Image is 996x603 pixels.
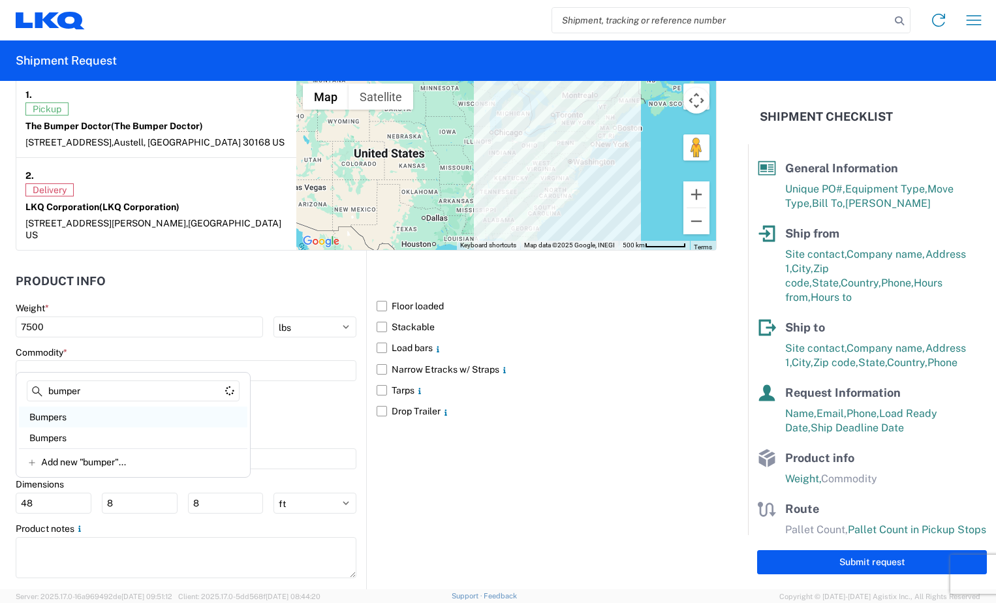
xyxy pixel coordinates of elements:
[484,592,517,600] a: Feedback
[760,109,893,125] h2: Shipment Checklist
[121,593,172,600] span: [DATE] 09:51:12
[377,380,717,401] label: Tarps
[623,241,645,249] span: 500 km
[792,356,813,369] span: City,
[41,456,126,468] span: Add new "bumper"...
[845,197,931,209] span: [PERSON_NAME]
[619,241,690,250] button: Map Scale: 500 km per 59 pixels
[178,593,320,600] span: Client: 2025.17.0-5dd568f
[19,407,247,427] div: Bumpers
[25,218,281,240] span: [GEOGRAPHIC_DATA] US
[377,359,717,380] label: Narrow Etracks w/ Straps
[25,202,179,212] strong: LKQ Corporation
[858,356,887,369] span: State,
[811,422,904,434] span: Ship Deadline Date
[300,233,343,250] a: Open this area in Google Maps (opens a new window)
[817,407,847,420] span: Email,
[812,277,841,289] span: State,
[881,277,914,289] span: Phone,
[16,53,117,69] h2: Shipment Request
[524,241,615,249] span: Map data ©2025 Google, INEGI
[785,320,825,334] span: Ship to
[694,243,712,251] a: Terms
[785,386,901,399] span: Request Information
[377,337,717,358] label: Load bars
[25,121,203,131] strong: The Bumper Doctor
[25,137,114,147] span: [STREET_ADDRESS],
[552,8,890,33] input: Shipment, tracking or reference number
[460,241,516,250] button: Keyboard shortcuts
[757,550,987,574] button: Submit request
[811,291,852,303] span: Hours to
[785,226,839,240] span: Ship from
[779,591,980,602] span: Copyright © [DATE]-[DATE] Agistix Inc., All Rights Reserved
[683,208,709,234] button: Zoom out
[683,181,709,208] button: Zoom in
[847,342,926,354] span: Company name,
[813,356,858,369] span: Zip code,
[785,451,854,465] span: Product info
[683,134,709,161] button: Drag Pegman onto the map to open Street View
[821,472,877,485] span: Commodity
[16,493,91,514] input: L
[377,401,717,422] label: Drop Trailer
[25,183,74,196] span: Delivery
[792,262,813,275] span: City,
[19,427,247,448] div: Bumpers
[25,86,32,102] strong: 1.
[300,233,343,250] img: Google
[812,197,845,209] span: Bill To,
[16,523,85,534] label: Product notes
[785,523,848,536] span: Pallet Count,
[349,84,413,110] button: Show satellite imagery
[99,202,179,212] span: (LKQ Corporation)
[16,347,67,358] label: Commodity
[303,84,349,110] button: Show street map
[377,296,717,317] label: Floor loaded
[111,121,203,131] span: (The Bumper Doctor)
[102,493,178,514] input: W
[785,248,847,260] span: Site contact,
[847,248,926,260] span: Company name,
[188,493,264,514] input: H
[887,356,927,369] span: Country,
[785,183,845,195] span: Unique PO#,
[785,342,847,354] span: Site contact,
[847,407,879,420] span: Phone,
[452,592,484,600] a: Support
[114,137,285,147] span: Austell, [GEOGRAPHIC_DATA] 30168 US
[683,84,709,110] button: Toggle fullscreen view
[377,317,717,337] label: Stackable
[16,275,106,288] h2: Product Info
[16,478,64,490] label: Dimensions
[841,277,881,289] span: Country,
[927,356,957,369] span: Phone
[785,472,821,485] span: Weight,
[683,87,709,114] button: Map camera controls
[25,218,188,228] span: [STREET_ADDRESS][PERSON_NAME],
[16,302,49,314] label: Weight
[266,593,320,600] span: [DATE] 08:44:20
[785,407,817,420] span: Name,
[25,167,34,183] strong: 2.
[785,523,986,550] span: Pallet Count in Pickup Stops equals Pallet Count in delivery stops
[845,183,927,195] span: Equipment Type,
[25,102,69,116] span: Pickup
[785,161,898,175] span: General Information
[785,502,819,516] span: Route
[16,593,172,600] span: Server: 2025.17.0-16a969492de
